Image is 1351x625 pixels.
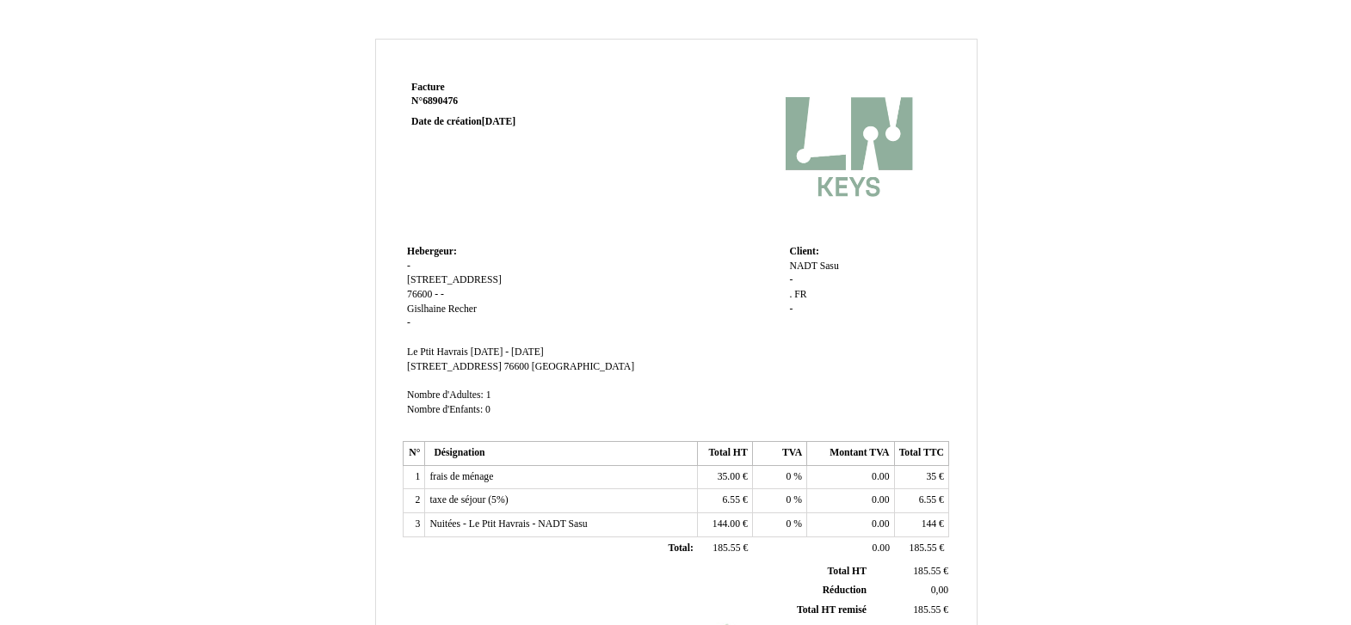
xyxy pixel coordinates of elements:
span: - [435,289,438,300]
span: frais de ménage [429,471,493,482]
span: [STREET_ADDRESS] [407,361,502,372]
td: € [894,536,948,561]
td: € [698,465,752,489]
span: 1 [486,389,491,401]
span: [DATE] [482,116,515,127]
td: % [752,465,806,489]
th: TVA [752,442,806,466]
span: 0.00 [872,518,889,530]
span: 0 [787,518,792,530]
span: Facture [411,82,445,93]
span: Réduction [823,585,867,596]
span: 0 [787,471,792,482]
th: Montant TVA [807,442,894,466]
span: Sasu [820,260,839,272]
td: 2 [404,489,425,513]
th: N° [404,442,425,466]
td: % [752,513,806,537]
span: Hebergeur: [407,246,457,257]
td: € [894,465,948,489]
strong: Date de création [411,116,515,127]
span: 6890476 [423,95,458,107]
th: Total TTC [894,442,948,466]
span: 185.55 [910,542,937,554]
span: [GEOGRAPHIC_DATA] [532,361,634,372]
span: Nombre d'Adultes: [407,389,484,401]
span: - [407,317,410,328]
td: € [698,536,752,561]
span: Nombre d'Enfants: [407,404,483,415]
span: taxe de séjour (5%) [429,494,508,506]
td: 1 [404,465,425,489]
span: Client: [789,246,818,257]
span: - [789,274,793,285]
span: 185.55 [913,566,941,577]
td: € [698,513,752,537]
span: 35.00 [718,471,740,482]
span: 0.00 [873,542,890,554]
span: Total HT remisé [797,604,867,616]
span: Nuitées - Le Ptit Havrais - NADT Sasu [429,518,587,530]
span: 6.55 [919,494,936,506]
span: - [441,289,444,300]
th: Total HT [698,442,752,466]
span: 185.55 [713,542,740,554]
span: 0 [787,494,792,506]
th: Désignation [425,442,698,466]
td: € [870,562,952,581]
span: [STREET_ADDRESS] [407,274,502,285]
span: Total HT [828,566,867,577]
span: - [407,260,410,272]
span: Le Ptit Havrais [407,346,468,358]
span: 76600 [504,361,529,372]
span: Gislhaine [407,303,446,315]
span: 144 [922,518,937,530]
span: - [789,303,793,315]
span: 185.55 [913,604,941,616]
span: [DATE] - [DATE] [471,346,544,358]
img: logo [754,81,945,210]
td: % [752,489,806,513]
td: € [894,513,948,537]
span: 6.55 [723,494,740,506]
span: NADT [789,260,817,272]
span: Recher [448,303,477,315]
span: 35 [926,471,936,482]
td: € [870,600,952,620]
strong: N° [411,95,617,108]
span: 0 [485,404,490,415]
td: € [698,489,752,513]
span: . [789,289,792,300]
span: 144.00 [713,518,740,530]
td: € [894,489,948,513]
span: 0.00 [872,494,889,506]
span: 0,00 [931,585,948,596]
td: 3 [404,513,425,537]
span: 0.00 [872,471,889,482]
span: 76600 [407,289,432,300]
span: Total: [668,542,693,554]
span: FR [794,289,806,300]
